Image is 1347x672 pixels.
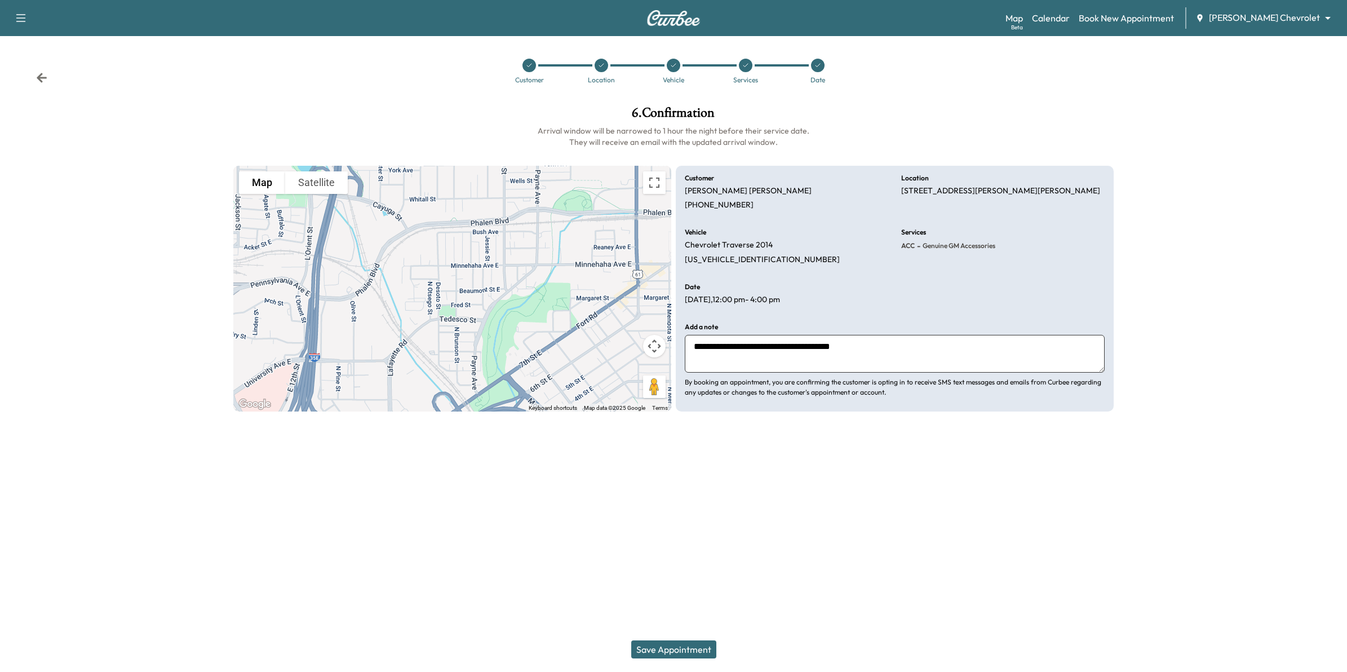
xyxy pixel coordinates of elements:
a: MapBeta [1005,11,1023,25]
h6: Date [685,284,700,290]
button: Map camera controls [643,335,666,357]
a: Open this area in Google Maps (opens a new window) [236,397,273,412]
h6: Arrival window will be narrowed to 1 hour the night before their service date. They will receive ... [233,125,1113,148]
p: By booking an appointment, you are confirming the customer is opting in to receive SMS text messa... [685,377,1105,397]
img: Curbee Logo [646,10,701,26]
button: Keyboard shortcuts [529,404,577,412]
h1: 6 . Confirmation [233,106,1113,125]
span: Genuine GM Accessories [920,241,995,250]
a: Book New Appointment [1079,11,1174,25]
div: Back [36,72,47,83]
span: [PERSON_NAME] Chevrolet [1209,11,1320,24]
button: Toggle fullscreen view [643,171,666,194]
img: Google [236,397,273,412]
p: [PHONE_NUMBER] [685,200,754,210]
p: [STREET_ADDRESS][PERSON_NAME][PERSON_NAME] [901,186,1100,196]
h6: Location [901,175,929,182]
button: Show street map [239,171,285,194]
p: Chevrolet Traverse 2014 [685,240,773,250]
a: Calendar [1032,11,1070,25]
h6: Services [901,229,926,236]
div: Beta [1011,23,1023,32]
h6: Add a note [685,324,718,330]
span: Map data ©2025 Google [584,405,645,411]
p: [US_VEHICLE_IDENTIFICATION_NUMBER] [685,255,840,265]
div: Services [733,77,758,83]
div: Customer [515,77,544,83]
span: ACC [901,241,915,250]
button: Drag Pegman onto the map to open Street View [643,375,666,398]
span: - [915,240,920,251]
a: Terms (opens in new tab) [652,405,668,411]
h6: Customer [685,175,714,182]
div: Vehicle [663,77,684,83]
p: [PERSON_NAME] [PERSON_NAME] [685,186,812,196]
button: Show satellite imagery [285,171,348,194]
div: Date [810,77,825,83]
h6: Vehicle [685,229,706,236]
div: Location [588,77,615,83]
button: Save Appointment [631,640,716,658]
p: [DATE] , 12:00 pm - 4:00 pm [685,295,780,305]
